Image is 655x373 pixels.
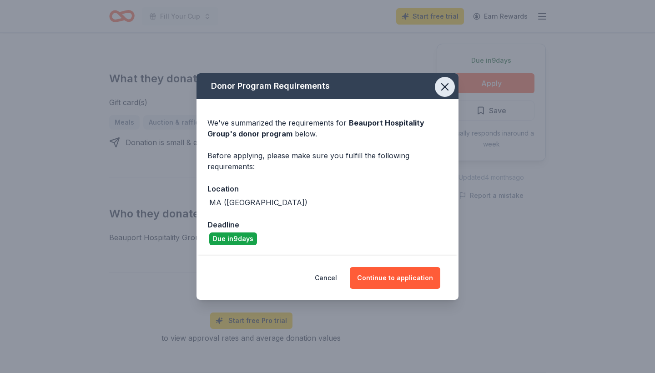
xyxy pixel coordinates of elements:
div: Due in 9 days [209,232,257,245]
button: Cancel [315,267,337,289]
div: Before applying, please make sure you fulfill the following requirements: [207,150,448,172]
div: MA ([GEOGRAPHIC_DATA]) [209,197,307,208]
div: Location [207,183,448,195]
div: Deadline [207,219,448,231]
button: Continue to application [350,267,440,289]
div: Donor Program Requirements [196,73,458,99]
div: We've summarized the requirements for below. [207,117,448,139]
